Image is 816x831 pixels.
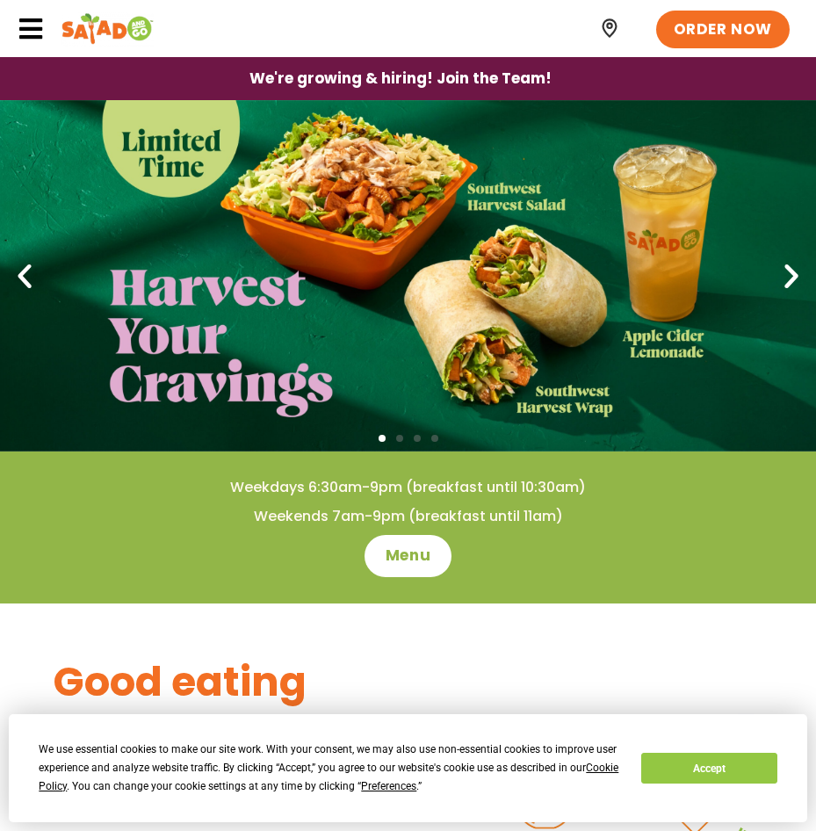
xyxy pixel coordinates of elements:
[365,535,451,577] a: Menu
[61,11,154,47] img: Header logo
[9,260,40,292] div: Previous slide
[776,260,807,292] div: Next slide
[39,741,620,796] div: We use essential cookies to make our site work. With your consent, we may also use non-essential ...
[396,435,403,442] span: Go to slide 2
[641,753,776,784] button: Accept
[386,546,430,567] span: Menu
[656,11,790,49] a: ORDER NOW
[414,435,421,442] span: Go to slide 3
[35,507,781,526] h4: Weekends 7am-9pm (breakfast until 11am)
[223,58,578,99] a: We're growing & hiring! Join the Team!
[674,19,772,40] span: ORDER NOW
[249,71,552,86] span: We're growing & hiring! Join the Team!
[9,714,807,822] div: Cookie Consent Prompt
[379,435,386,442] span: Go to slide 1
[431,435,438,442] span: Go to slide 4
[361,780,416,792] span: Preferences
[35,478,781,497] h4: Weekdays 6:30am-9pm (breakfast until 10:30am)
[53,656,408,813] h3: Good eating shouldn't be complicated.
